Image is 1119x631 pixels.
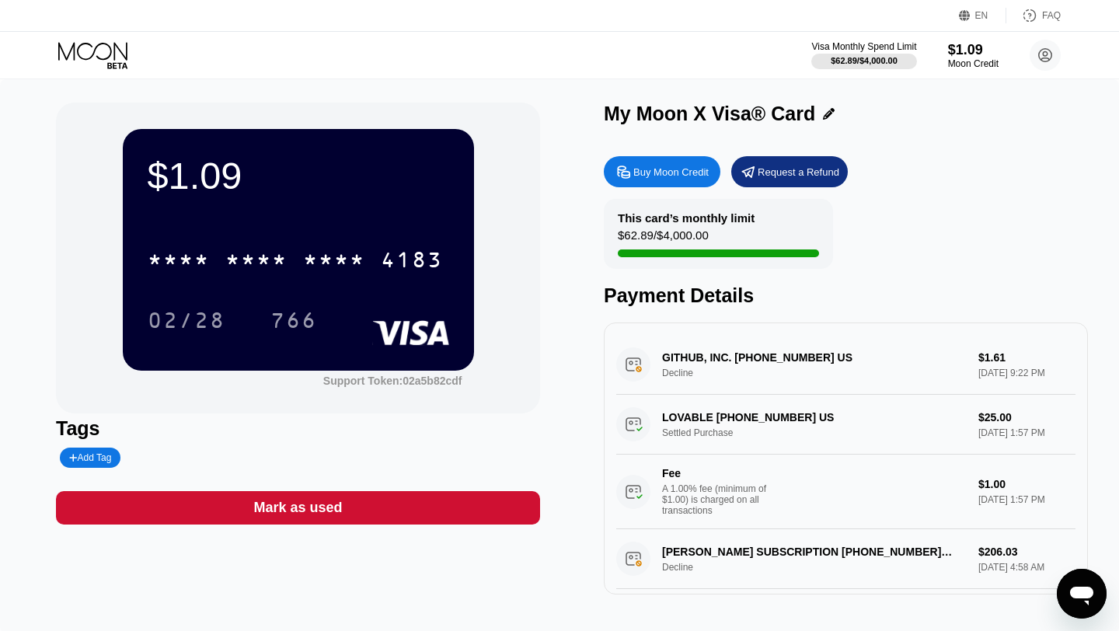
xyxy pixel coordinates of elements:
div: $62.89 / $4,000.00 [831,56,898,65]
div: EN [975,10,988,21]
div: My Moon X Visa® Card [604,103,815,125]
div: FAQ [1006,8,1061,23]
div: $62.89 / $4,000.00 [618,228,709,249]
iframe: Button to launch messaging window [1057,569,1107,619]
div: Request a Refund [758,166,839,179]
div: Visa Monthly Spend Limit [811,41,916,52]
div: Add Tag [60,448,120,468]
div: $1.09 [148,154,449,197]
div: Mark as used [56,491,540,525]
div: Mark as used [253,499,342,517]
div: EN [959,8,1006,23]
div: Fee [662,467,771,479]
div: 02/28 [136,301,237,340]
div: Payment Details [604,284,1088,307]
div: Add Tag [69,452,111,463]
div: Tags [56,417,540,440]
div: A 1.00% fee (minimum of $1.00) is charged on all transactions [662,483,779,516]
div: 4183 [381,249,443,274]
div: Support Token:02a5b82cdf [323,375,462,387]
div: $1.09Moon Credit [948,42,999,69]
div: FeeA 1.00% fee (minimum of $1.00) is charged on all transactions$1.00[DATE] 1:57 PM [616,455,1075,529]
div: $1.09 [948,42,999,58]
div: $1.00 [978,478,1075,490]
div: Request a Refund [731,156,848,187]
div: [DATE] 1:57 PM [978,494,1075,505]
div: Buy Moon Credit [604,156,720,187]
div: Moon Credit [948,58,999,69]
div: FAQ [1042,10,1061,21]
div: Buy Moon Credit [633,166,709,179]
div: 02/28 [148,310,225,335]
div: 766 [270,310,317,335]
div: Visa Monthly Spend Limit$62.89/$4,000.00 [811,41,916,69]
div: This card’s monthly limit [618,211,755,225]
div: 766 [259,301,329,340]
div: Support Token: 02a5b82cdf [323,375,462,387]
